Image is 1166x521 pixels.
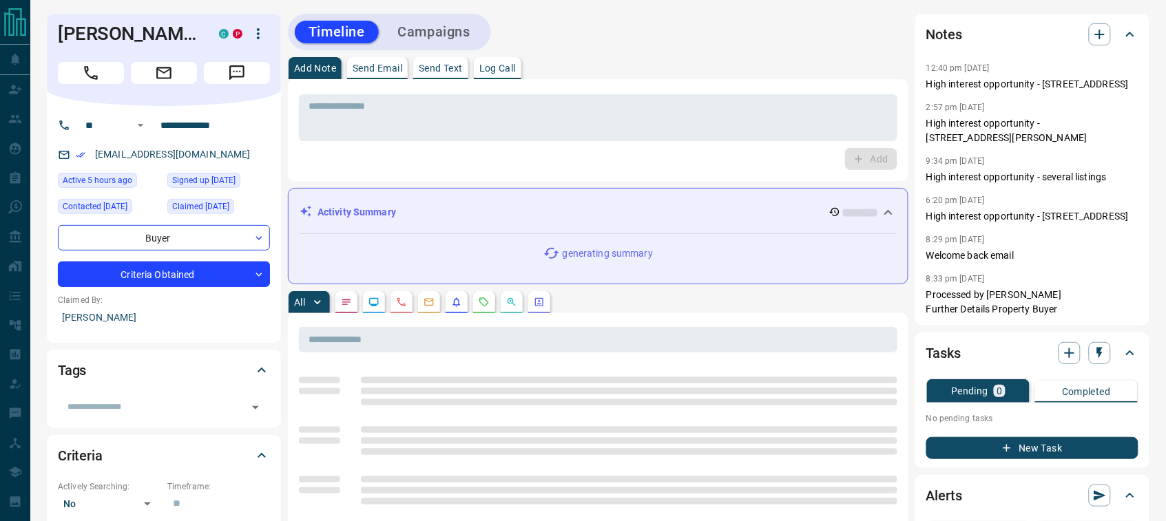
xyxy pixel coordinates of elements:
[95,149,251,160] a: [EMAIL_ADDRESS][DOMAIN_NAME]
[479,297,490,308] svg: Requests
[926,235,985,244] p: 8:29 pm [DATE]
[926,485,962,507] h2: Alerts
[58,199,160,218] div: Thu Aug 14 2025
[58,354,270,387] div: Tags
[76,150,85,160] svg: Email Verified
[58,173,160,192] div: Sat Aug 16 2025
[997,386,1002,396] p: 0
[506,297,517,308] svg: Opportunities
[58,480,160,493] p: Actively Searching:
[172,200,229,213] span: Claimed [DATE]
[63,173,132,187] span: Active 5 hours ago
[926,337,1138,370] div: Tasks
[204,62,270,84] span: Message
[58,62,124,84] span: Call
[951,386,988,396] p: Pending
[167,173,270,192] div: Wed Sep 01 2021
[58,306,270,329] p: [PERSON_NAME]
[368,297,379,308] svg: Lead Browsing Activity
[58,23,198,45] h1: [PERSON_NAME]
[58,262,270,287] div: Criteria Obtained
[353,63,402,73] p: Send Email
[926,156,985,166] p: 9:34 pm [DATE]
[926,170,1138,184] p: High interest opportunity - several listings
[172,173,236,187] span: Signed up [DATE]
[926,342,961,364] h2: Tasks
[424,297,435,308] svg: Emails
[300,200,897,225] div: Activity Summary
[419,63,463,73] p: Send Text
[926,479,1138,512] div: Alerts
[926,77,1138,92] p: High interest opportunity - [STREET_ADDRESS]
[926,437,1138,459] button: New Task
[926,103,985,112] p: 2:57 pm [DATE]
[58,294,270,306] p: Claimed By:
[167,480,270,493] p: Timeframe:
[294,297,305,307] p: All
[926,63,990,73] p: 12:40 pm [DATE]
[167,199,270,218] div: Wed Sep 01 2021
[384,21,484,43] button: Campaigns
[233,29,242,39] div: property.ca
[926,195,985,205] p: 6:20 pm [DATE]
[219,29,229,39] div: condos.ca
[317,205,396,220] p: Activity Summary
[131,62,197,84] span: Email
[534,297,545,308] svg: Agent Actions
[246,398,265,417] button: Open
[132,117,149,134] button: Open
[58,225,270,251] div: Buyer
[294,63,336,73] p: Add Note
[926,116,1138,145] p: High interest opportunity - [STREET_ADDRESS][PERSON_NAME]
[926,248,1138,263] p: Welcome back email
[926,274,985,284] p: 8:33 pm [DATE]
[58,359,86,381] h2: Tags
[926,209,1138,224] p: High interest opportunity - [STREET_ADDRESS]
[926,18,1138,51] div: Notes
[58,445,103,467] h2: Criteria
[926,408,1138,429] p: No pending tasks
[479,63,516,73] p: Log Call
[926,23,962,45] h2: Notes
[396,297,407,308] svg: Calls
[58,439,270,472] div: Criteria
[451,297,462,308] svg: Listing Alerts
[926,288,1138,317] p: Processed by [PERSON_NAME] Further Details Property Buyer
[1062,387,1111,396] p: Completed
[58,493,160,515] div: No
[341,297,352,308] svg: Notes
[63,200,127,213] span: Contacted [DATE]
[295,21,379,43] button: Timeline
[563,246,653,261] p: generating summary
